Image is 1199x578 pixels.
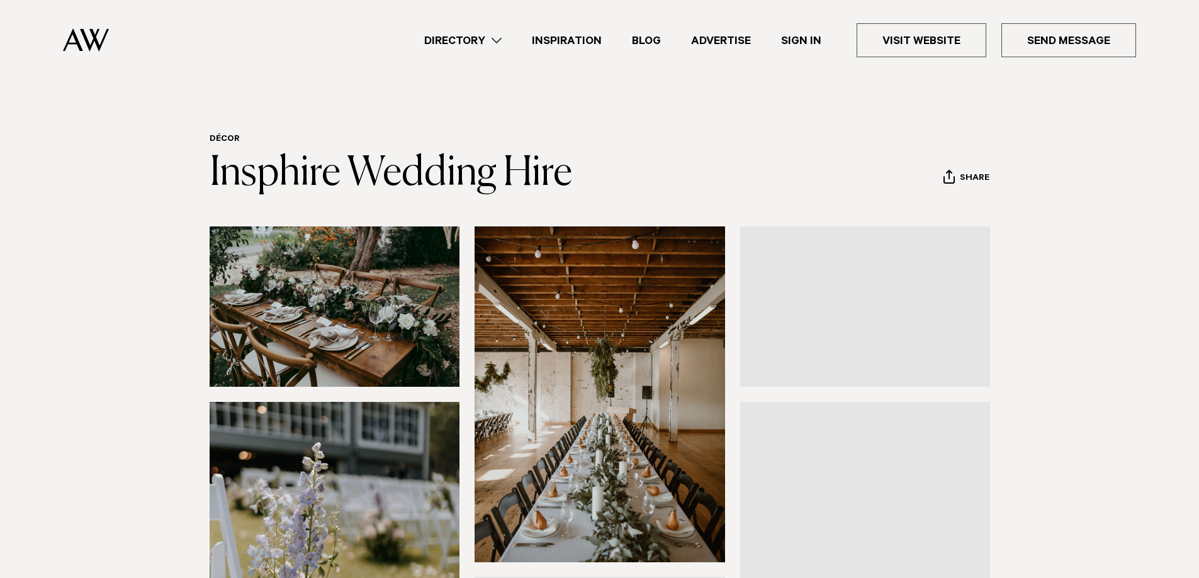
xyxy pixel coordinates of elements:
a: Sign In [766,32,836,49]
a: Insphire Wedding Hire [210,153,572,194]
button: Share [943,169,990,188]
a: Directory [409,32,517,49]
a: Send Message [1001,23,1136,57]
a: Inspiration [517,32,617,49]
a: Décor [210,135,240,145]
a: Blog [617,32,676,49]
a: Advertise [676,32,766,49]
span: Share [960,173,989,185]
img: Auckland Weddings Logo [63,28,109,52]
a: Visit Website [857,23,986,57]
